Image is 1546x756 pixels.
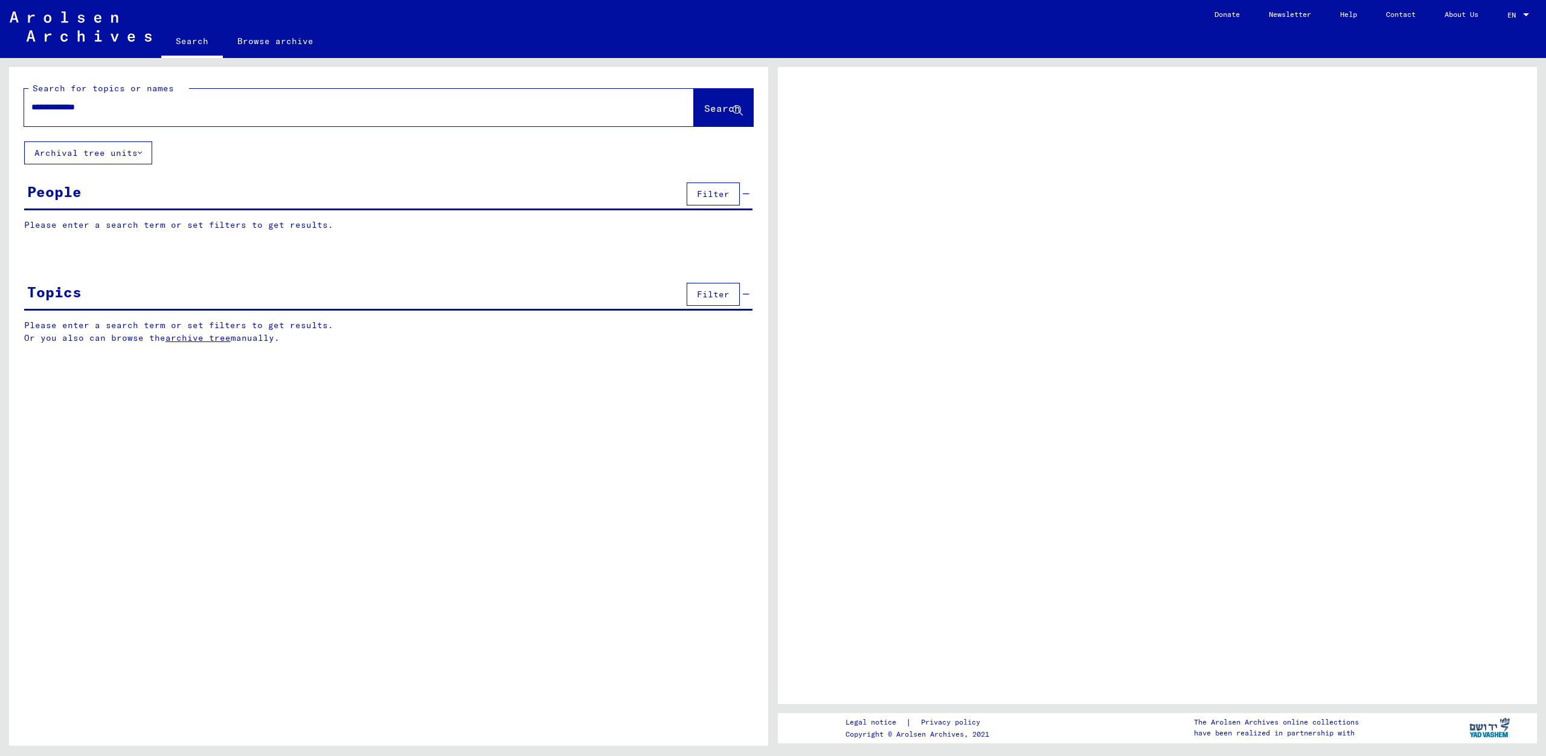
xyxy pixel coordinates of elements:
a: archive tree [165,332,231,343]
button: Filter [687,183,740,205]
a: Browse archive [223,27,328,56]
button: Archival tree units [24,141,152,164]
a: Search [161,27,223,58]
p: Please enter a search term or set filters to get results. [24,219,752,231]
p: Copyright © Arolsen Archives, 2021 [845,729,995,740]
div: | [845,716,995,729]
span: Search [704,102,740,114]
p: The Arolsen Archives online collections [1194,717,1359,728]
mat-label: Search for topics or names [33,83,174,94]
div: Topics [27,281,82,303]
p: have been realized in partnership with [1194,728,1359,738]
span: Filter [697,289,730,300]
a: Privacy policy [911,716,995,729]
img: yv_logo.png [1467,712,1512,743]
img: Arolsen_neg.svg [10,11,152,42]
div: People [27,181,82,202]
a: Legal notice [845,716,906,729]
span: Filter [697,189,730,199]
button: Filter [687,283,740,306]
span: EN [1507,11,1521,19]
p: Please enter a search term or set filters to get results. Or you also can browse the manually. [24,319,753,344]
button: Search [694,89,753,126]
